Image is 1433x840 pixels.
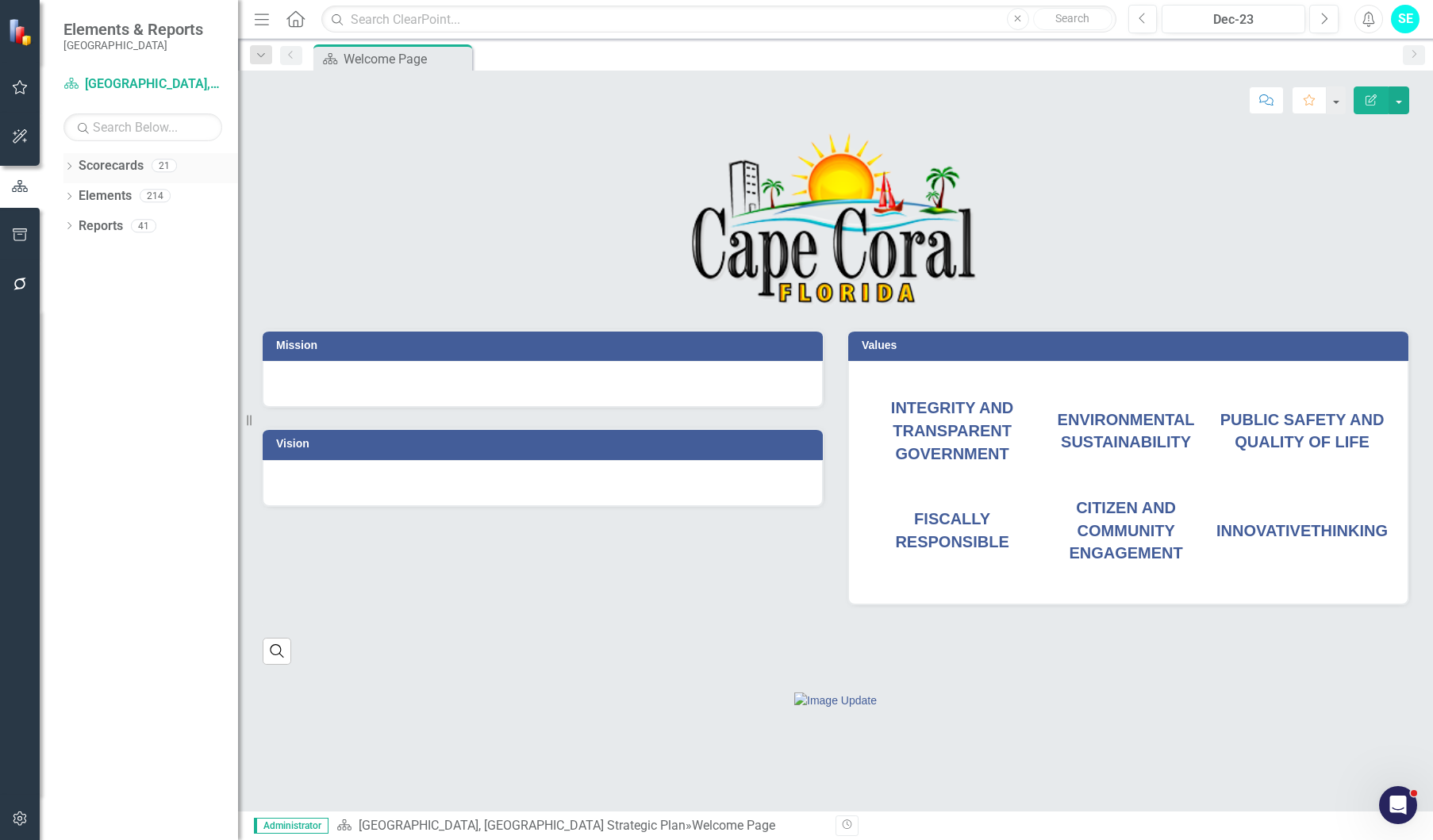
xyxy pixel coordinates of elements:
div: 41 [131,219,156,232]
button: SE [1391,5,1420,33]
iframe: Intercom live chat [1379,786,1417,824]
img: ClearPoint Strategy [8,17,36,45]
span: CITIZEN AND COMMUNITY [1076,499,1176,539]
span: INNOVATIVE [1216,522,1388,539]
a: [GEOGRAPHIC_DATA], [GEOGRAPHIC_DATA] Strategic Plan [63,75,222,94]
span: Elements & Reports [63,20,203,39]
img: Image Update [794,692,877,708]
span: THINKING [1311,522,1388,539]
button: Search [1033,8,1112,30]
h3: Vision [276,438,815,450]
small: [GEOGRAPHIC_DATA] [63,39,203,52]
input: Search Below... [63,113,222,141]
div: 21 [152,159,177,173]
button: Dec-23 [1162,5,1305,33]
input: Search ClearPoint... [321,6,1116,33]
span: INTEGRITY AND TRANSPARENT GOVERNMENT [891,399,1013,462]
a: Elements [79,187,132,205]
a: Reports [79,217,123,236]
span: Search [1055,12,1089,25]
div: Dec-23 [1167,10,1300,29]
span: ENVIRONMENTAL SUSTAINABILITY [1058,411,1195,451]
h3: Values [862,339,1400,351]
div: Welcome Page [692,818,775,833]
span: Administrator [254,818,328,834]
div: Welcome Page [344,49,468,69]
div: 214 [140,190,171,203]
a: [GEOGRAPHIC_DATA], [GEOGRAPHIC_DATA] Strategic Plan [359,818,686,833]
div: » [336,817,824,835]
span: ENGAGEMENT [1069,544,1182,562]
span: FISCALLY RESPONSIBLE [895,510,1008,550]
span: PUBLIC SAFETY AND QUALITY OF LIFE [1220,411,1385,451]
img: Cape Coral, FL -- Logo [691,131,981,309]
a: Scorecards [79,157,144,175]
h3: Mission [276,339,815,351]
